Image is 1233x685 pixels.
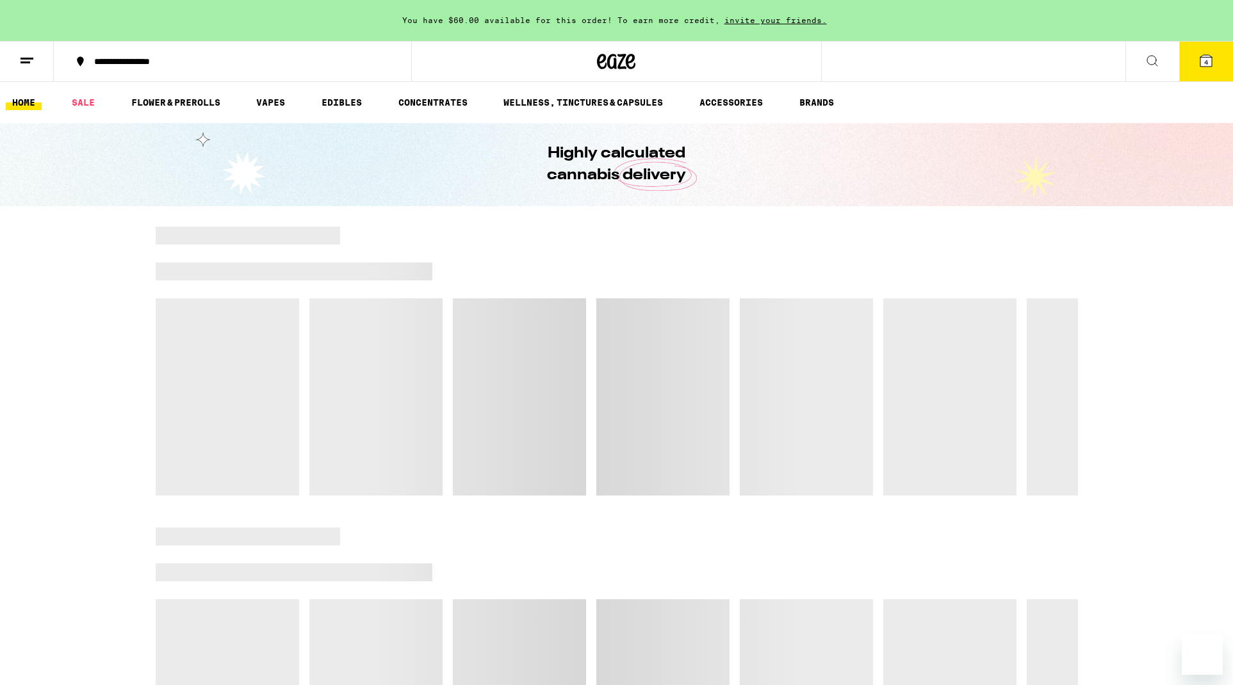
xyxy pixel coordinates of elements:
a: EDIBLES [315,95,368,110]
a: VAPES [250,95,291,110]
button: 4 [1179,42,1233,81]
a: FLOWER & PREROLLS [125,95,227,110]
a: HOME [6,95,42,110]
span: You have $60.00 available for this order! To earn more credit, [402,16,720,24]
span: 4 [1204,58,1208,66]
h1: Highly calculated cannabis delivery [511,143,723,186]
a: WELLNESS, TINCTURES & CAPSULES [497,95,669,110]
a: SALE [65,95,101,110]
span: invite your friends. [720,16,831,24]
a: CONCENTRATES [392,95,474,110]
a: BRANDS [793,95,840,110]
iframe: Button to launch messaging window [1182,634,1223,675]
a: ACCESSORIES [693,95,769,110]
